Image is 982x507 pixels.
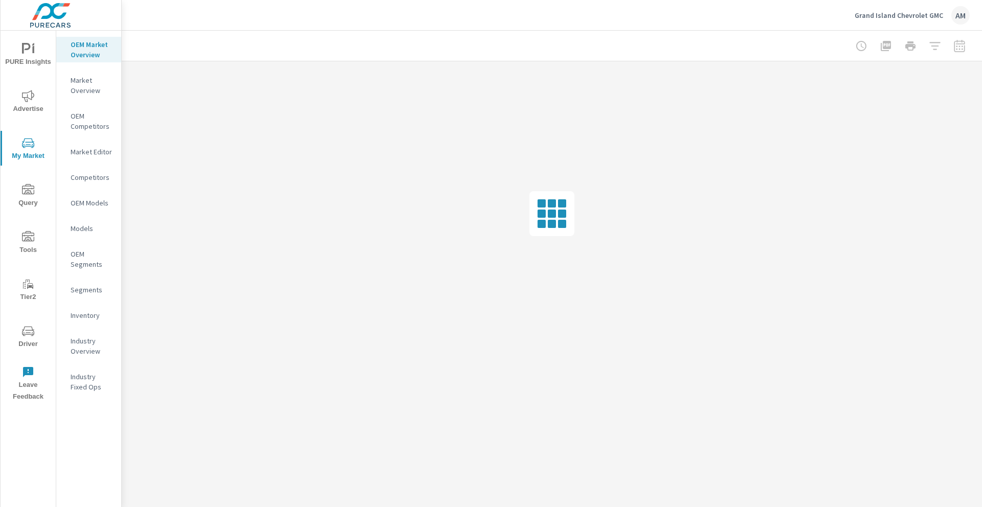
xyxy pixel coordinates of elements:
[56,37,121,62] div: OEM Market Overview
[56,333,121,359] div: Industry Overview
[4,325,53,350] span: Driver
[4,184,53,209] span: Query
[71,147,113,157] p: Market Editor
[56,108,121,134] div: OEM Competitors
[71,372,113,392] p: Industry Fixed Ops
[56,282,121,297] div: Segments
[56,308,121,323] div: Inventory
[71,336,113,356] p: Industry Overview
[4,90,53,115] span: Advertise
[71,249,113,269] p: OEM Segments
[56,170,121,185] div: Competitors
[56,246,121,272] div: OEM Segments
[56,195,121,211] div: OEM Models
[56,73,121,98] div: Market Overview
[1,31,56,407] div: nav menu
[71,310,113,320] p: Inventory
[4,43,53,68] span: PURE Insights
[56,144,121,159] div: Market Editor
[71,39,113,60] p: OEM Market Overview
[71,75,113,96] p: Market Overview
[56,221,121,236] div: Models
[71,285,113,295] p: Segments
[71,198,113,208] p: OEM Models
[71,172,113,182] p: Competitors
[4,278,53,303] span: Tier2
[56,369,121,395] div: Industry Fixed Ops
[855,11,943,20] p: Grand Island Chevrolet GMC
[4,366,53,403] span: Leave Feedback
[71,111,113,131] p: OEM Competitors
[951,6,970,25] div: AM
[4,137,53,162] span: My Market
[4,231,53,256] span: Tools
[71,223,113,234] p: Models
